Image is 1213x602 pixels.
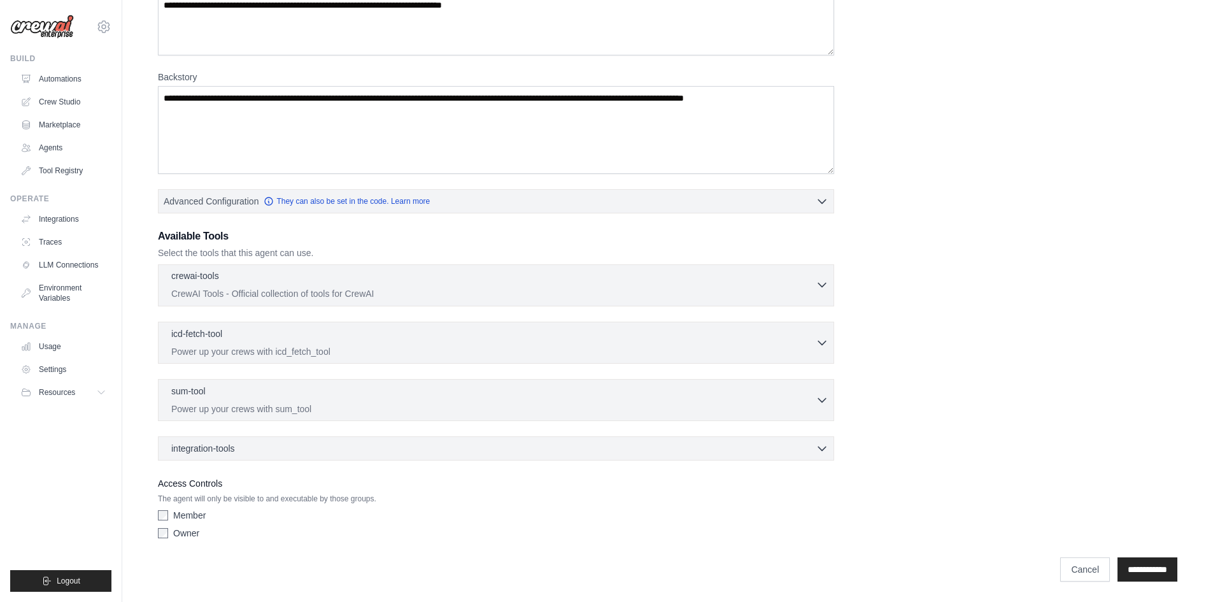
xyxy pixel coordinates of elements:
a: Integrations [15,209,111,229]
a: Traces [15,232,111,252]
button: Advanced Configuration They can also be set in the code. Learn more [159,190,833,213]
p: Power up your crews with icd_fetch_tool [171,345,816,358]
p: Power up your crews with sum_tool [171,403,816,415]
label: Backstory [158,71,834,83]
div: Manage [10,321,111,331]
div: Operate [10,194,111,204]
p: sum-tool [171,385,206,398]
a: Settings [15,359,111,380]
a: Tool Registry [15,161,111,181]
button: Resources [15,382,111,403]
p: Select the tools that this agent can use. [158,247,834,259]
label: Owner [173,527,199,540]
span: integration-tools [171,442,235,455]
button: icd-fetch-tool Power up your crews with icd_fetch_tool [164,327,828,358]
a: Automations [15,69,111,89]
button: crewai-tools CrewAI Tools - Official collection of tools for CrewAI [164,269,828,300]
button: integration-tools [164,442,828,455]
button: Logout [10,570,111,592]
span: Advanced Configuration [164,195,259,208]
a: LLM Connections [15,255,111,275]
a: Cancel [1060,557,1110,582]
a: Crew Studio [15,92,111,112]
h3: Available Tools [158,229,834,244]
p: CrewAI Tools - Official collection of tools for CrewAI [171,287,816,300]
p: The agent will only be visible to and executable by those groups. [158,494,834,504]
a: Usage [15,336,111,357]
p: icd-fetch-tool [171,327,222,340]
a: Marketplace [15,115,111,135]
span: Logout [57,576,80,586]
span: Resources [39,387,75,398]
div: Build [10,54,111,64]
button: sum-tool Power up your crews with sum_tool [164,385,828,415]
label: Member [173,509,206,522]
a: Environment Variables [15,278,111,308]
img: Logo [10,15,74,39]
a: They can also be set in the code. Learn more [264,196,430,206]
a: Agents [15,138,111,158]
p: crewai-tools [171,269,219,282]
label: Access Controls [158,476,834,491]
